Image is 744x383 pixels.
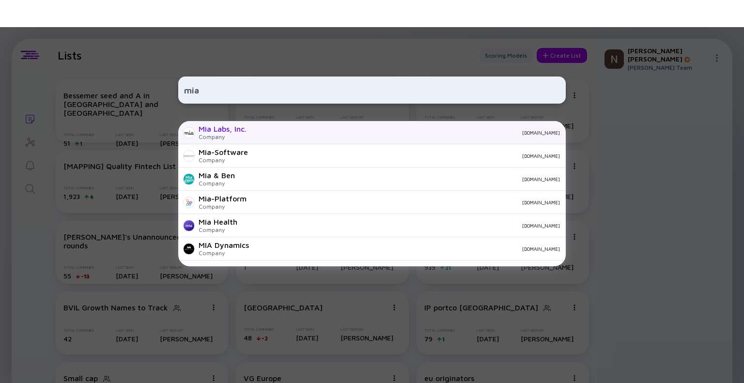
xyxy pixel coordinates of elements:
div: [DOMAIN_NAME] [254,130,560,136]
div: [DOMAIN_NAME] [254,199,560,205]
div: Company [199,180,235,187]
div: Company [199,156,248,164]
div: MIA Dynamics [199,241,249,249]
div: Mia Labs, Inc. [199,124,247,133]
div: Miappi [199,264,225,273]
div: [DOMAIN_NAME] [243,176,560,182]
div: Company [199,249,249,257]
div: Mia-Software [199,148,248,156]
div: Company [199,133,247,140]
div: [DOMAIN_NAME] [257,246,560,252]
div: Mia Health [199,217,237,226]
div: Company [199,226,237,233]
div: Company [199,203,247,210]
div: [DOMAIN_NAME] [245,223,560,229]
div: Mia-Platform [199,194,247,203]
div: [DOMAIN_NAME] [256,153,560,159]
div: Mia & Ben [199,171,235,180]
input: Search Company or Investor... [184,81,560,99]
